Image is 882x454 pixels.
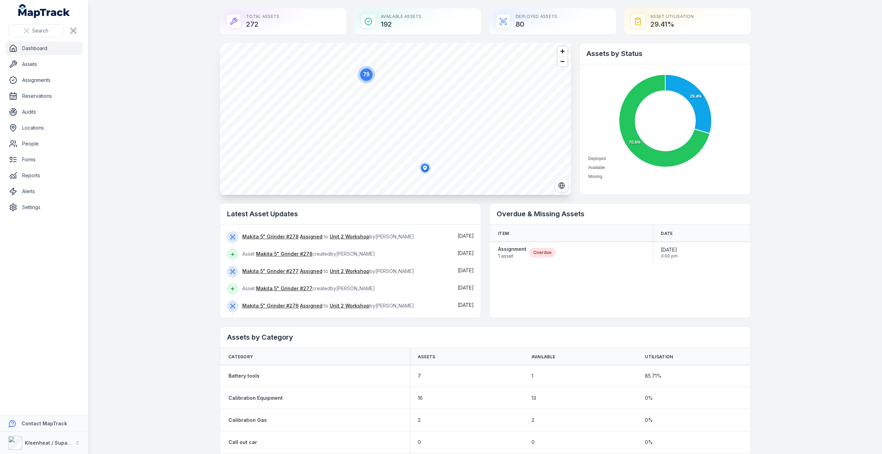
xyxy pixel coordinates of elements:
[458,250,474,256] span: [DATE]
[588,165,605,170] span: Available
[363,72,369,77] text: 79
[532,439,535,446] span: 0
[6,121,83,135] a: Locations
[242,268,414,274] span: to by [PERSON_NAME]
[588,174,602,179] span: Missing
[256,250,312,257] a: Makita 5" Grinder #278
[300,268,322,275] a: Assigned
[458,285,474,291] time: 10/09/2025, 10:16:47 am
[458,267,474,273] span: [DATE]
[661,253,678,259] span: 3:00 pm
[418,372,421,379] span: 7
[645,372,661,379] span: 85.71 %
[418,354,435,360] span: Assets
[8,24,64,37] button: Search
[330,268,369,275] a: Unit 2 Workshop
[498,246,526,259] a: Assignment1 asset
[661,246,678,253] span: [DATE]
[242,251,375,257] span: Asset created by [PERSON_NAME]
[458,302,474,308] time: 10/09/2025, 9:40:42 am
[242,302,299,309] a: Makita 5" Grinder #276
[498,253,526,259] span: 1 asset
[6,41,83,55] a: Dashboard
[529,248,556,257] div: Overdue
[645,439,653,446] span: 0 %
[6,200,83,214] a: Settings
[227,332,743,342] h2: Assets by Category
[242,234,414,239] span: to by [PERSON_NAME]
[532,354,555,360] span: Available
[242,268,299,275] a: Makita 5" Grinder #277
[6,105,83,119] a: Audits
[645,354,673,360] span: Utilisation
[228,372,260,379] a: Battery tools
[6,73,83,87] a: Assignments
[6,169,83,182] a: Reports
[228,417,267,424] a: Calibration Gas
[220,43,571,195] canvas: Map
[227,209,474,219] h2: Latest Asset Updates
[557,56,567,66] button: Zoom out
[418,417,421,424] span: 2
[458,250,474,256] time: 10/09/2025, 10:48:54 am
[498,231,509,236] span: Item
[588,156,606,161] span: Deployed
[21,420,67,426] strong: Contact MapTrack
[532,395,536,401] span: 13
[25,440,76,446] strong: Kleenheat / Supagas
[458,285,474,291] span: [DATE]
[458,233,474,239] span: [DATE]
[6,153,83,167] a: Forms
[300,233,322,240] a: Assigned
[256,285,312,292] a: Makita 5" Grinder #277
[330,233,369,240] a: Unit 2 Workshop
[242,285,375,291] span: Asset created by [PERSON_NAME]
[228,439,257,446] a: Call out car
[228,395,283,401] a: Calibration Equipment
[587,49,743,58] h2: Assets by Status
[532,372,533,379] span: 1
[645,395,653,401] span: 0 %
[418,439,421,446] span: 0
[242,233,299,240] a: Makita 5" Grinder #278
[6,185,83,198] a: Alerts
[498,246,526,253] strong: Assignment
[228,354,253,360] span: Category
[458,302,474,308] span: [DATE]
[557,46,567,56] button: Zoom in
[242,303,414,309] span: to by [PERSON_NAME]
[300,302,322,309] a: Assigned
[532,417,534,424] span: 2
[661,231,673,236] span: Date
[6,89,83,103] a: Reservations
[497,209,743,219] h2: Overdue & Missing Assets
[6,137,83,151] a: People
[555,179,568,192] button: Switch to Satellite View
[32,27,48,34] span: Search
[458,233,474,239] time: 10/09/2025, 10:53:14 am
[418,395,423,401] span: 16
[330,302,369,309] a: Unit 2 Workshop
[6,57,83,71] a: Assets
[458,267,474,273] time: 10/09/2025, 10:45:46 am
[18,4,70,18] a: MapTrack
[645,417,653,424] span: 0 %
[661,246,678,259] time: 26/11/2024, 3:00:00 pm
